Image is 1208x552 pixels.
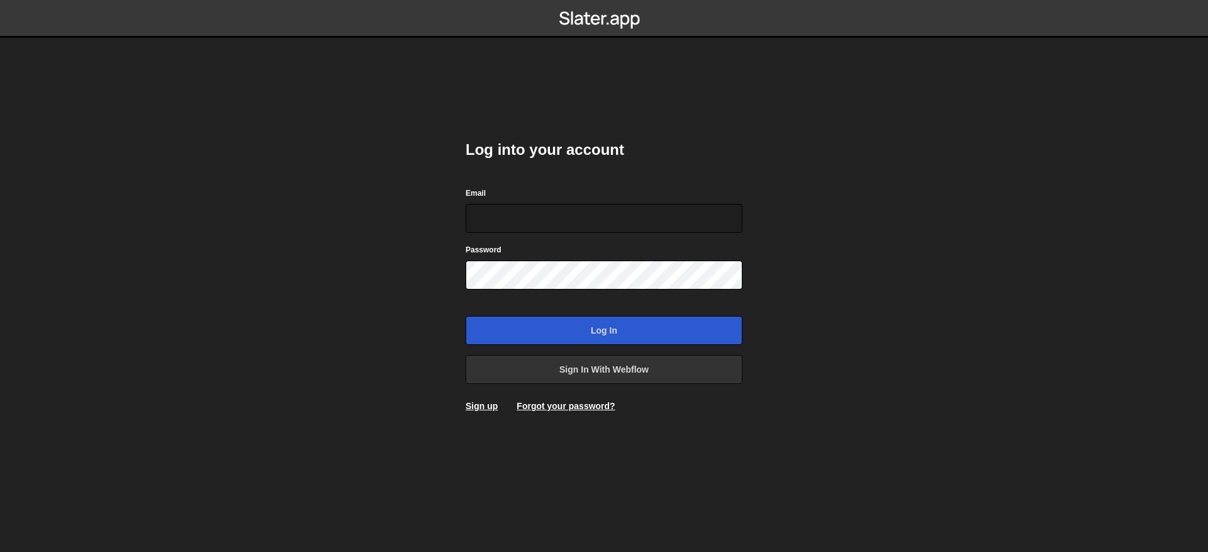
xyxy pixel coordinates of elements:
input: Log in [466,316,742,345]
a: Forgot your password? [517,401,615,411]
label: Email [466,187,486,200]
a: Sign in with Webflow [466,355,742,384]
label: Password [466,244,501,256]
a: Sign up [466,401,498,411]
h2: Log into your account [466,140,742,160]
